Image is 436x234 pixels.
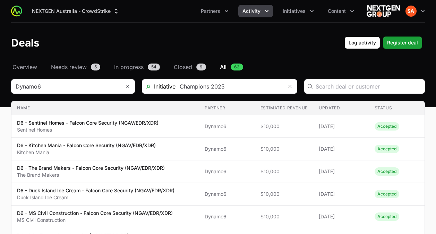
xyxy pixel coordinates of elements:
a: All63 [219,63,245,71]
span: Log activity [349,39,376,47]
input: Search deal or customer [316,82,421,91]
p: The Brand Makers [17,172,165,178]
div: Partners menu [197,5,233,17]
span: Partners [201,8,220,15]
span: Initiative [142,82,176,91]
div: Content menu [324,5,358,17]
th: Name [11,101,199,115]
div: Main navigation [22,5,358,17]
h1: Deals [11,36,40,49]
span: $10,000 [260,145,308,152]
div: Activity menu [238,5,273,17]
span: $10,000 [260,168,308,175]
a: Overview [11,63,39,71]
span: $10,000 [260,213,308,220]
span: Dynamo6 [205,145,249,152]
button: Remove [121,80,135,93]
p: Duck Island Ice Cream [17,194,174,201]
span: [DATE] [319,191,363,198]
span: [DATE] [319,168,363,175]
p: D6 - Duck Island Ice Cream - Falcon Core Security (NGAV/EDR/XDR) [17,187,174,194]
span: 9 [196,64,206,70]
span: All [220,63,226,71]
button: Partners [197,5,233,17]
button: Log activity [344,36,380,49]
p: D6 - Sentinel Homes - Falcon Core Security (NGAV/EDR/XDR) [17,119,159,126]
span: Initiatives [283,8,306,15]
button: Initiatives [279,5,318,17]
span: 5 [91,64,100,70]
p: D6 - MS Civil Construction - Falcon Core Security (NGAV/EDR/XDR) [17,210,173,217]
span: 63 [231,64,243,70]
th: Partner [199,101,255,115]
button: Remove [283,80,297,93]
th: Updated [313,101,369,115]
button: Register deal [383,36,422,49]
p: D6 - Kitchen Mania - Falcon Core Security (NGAV/EDR/XDR) [17,142,156,149]
nav: Deals navigation [11,63,425,71]
span: Content [328,8,346,15]
span: $10,000 [260,123,308,130]
span: Dynamo6 [205,123,249,130]
p: MS Civil Construction [17,217,173,224]
span: Needs review [51,63,87,71]
span: Dynamo6 [205,191,249,198]
p: Sentinel Homes [17,126,159,133]
button: NEXTGEN Australia - CrowdStrike [28,5,124,17]
span: Activity [242,8,260,15]
div: Primary actions [344,36,422,49]
p: D6 - The Brand Makers - Falcon Core Security (NGAV/EDR/XDR) [17,165,165,172]
span: Dynamo6 [205,168,249,175]
span: Dynamo6 [205,213,249,220]
span: $10,000 [260,191,308,198]
span: [DATE] [319,123,363,130]
span: Register deal [387,39,418,47]
img: ActivitySource [11,6,22,17]
div: Initiatives menu [279,5,318,17]
div: Supplier switch menu [28,5,124,17]
span: [DATE] [319,213,363,220]
a: In progress54 [113,63,161,71]
input: Search initiatives [176,80,283,93]
th: Status [369,101,425,115]
button: Activity [238,5,273,17]
th: Estimated revenue [255,101,314,115]
span: 54 [148,64,160,70]
button: Content [324,5,358,17]
span: Overview [12,63,37,71]
img: NEXTGEN Australia [367,4,400,18]
a: Needs review5 [50,63,102,71]
p: Kitchen Mania [17,149,156,156]
span: In progress [114,63,144,71]
a: Closed9 [172,63,207,71]
input: Search partner [11,80,121,93]
img: Sif Arnardottir [405,6,417,17]
span: Closed [174,63,192,71]
span: [DATE] [319,145,363,152]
